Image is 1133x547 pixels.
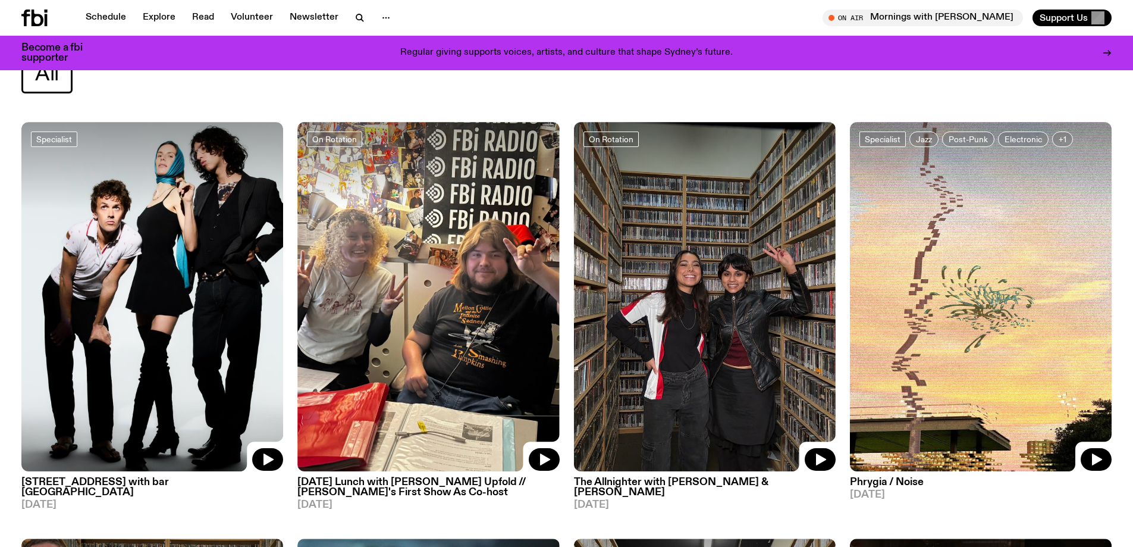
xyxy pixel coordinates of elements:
[297,122,559,471] img: Adam and Zara Presenting Together :)
[1040,12,1088,23] span: Support Us
[574,477,836,498] h3: The Allnighter with [PERSON_NAME] & [PERSON_NAME]
[297,471,559,510] a: [DATE] Lunch with [PERSON_NAME] Upfold // [PERSON_NAME]'s First Show As Co-host[DATE]
[224,10,280,26] a: Volunteer
[136,10,183,26] a: Explore
[942,132,994,147] a: Post-Punk
[865,135,900,143] span: Specialist
[312,135,357,143] span: On Rotation
[850,477,1112,487] h3: Phrygia / Noise
[859,132,906,147] a: Specialist
[1032,10,1112,26] button: Support Us
[21,500,283,510] span: [DATE]
[21,43,98,63] h3: Become a fbi supporter
[909,132,939,147] a: Jazz
[297,477,559,498] h3: [DATE] Lunch with [PERSON_NAME] Upfold // [PERSON_NAME]'s First Show As Co-host
[998,132,1049,147] a: Electronic
[1005,135,1042,143] span: Electronic
[583,132,639,147] a: On Rotation
[31,132,77,147] a: Specialist
[574,471,836,510] a: The Allnighter with [PERSON_NAME] & [PERSON_NAME][DATE]
[850,471,1112,500] a: Phrygia / Noise[DATE]
[1052,132,1073,147] button: +1
[297,500,559,510] span: [DATE]
[1059,135,1066,143] span: +1
[949,135,988,143] span: Post-Punk
[307,132,362,147] a: On Rotation
[574,500,836,510] span: [DATE]
[36,135,72,143] span: Specialist
[35,62,59,85] span: All
[283,10,346,26] a: Newsletter
[21,471,283,510] a: [STREET_ADDRESS] with bar [GEOGRAPHIC_DATA][DATE]
[79,10,133,26] a: Schedule
[916,135,932,143] span: Jazz
[823,10,1023,26] button: On AirMornings with [PERSON_NAME]
[589,135,633,143] span: On Rotation
[850,490,1112,500] span: [DATE]
[21,477,283,498] h3: [STREET_ADDRESS] with bar [GEOGRAPHIC_DATA]
[400,48,733,58] p: Regular giving supports voices, artists, and culture that shape Sydney’s future.
[185,10,221,26] a: Read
